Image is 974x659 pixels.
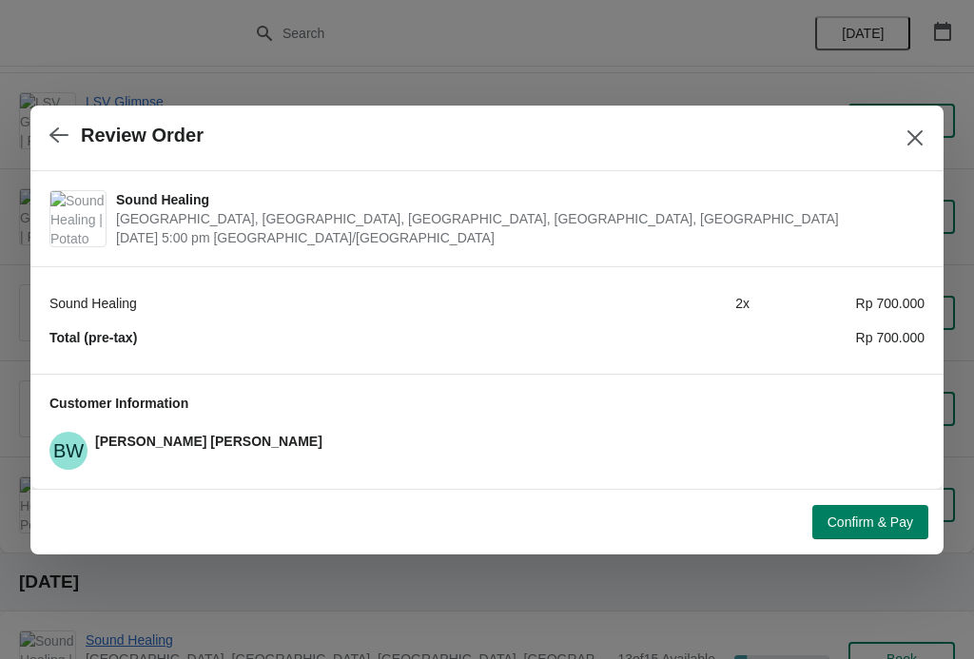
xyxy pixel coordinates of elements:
[828,514,913,530] span: Confirm & Pay
[50,191,106,246] img: Sound Healing | Potato Head Suites & Studios, Jalan Petitenget, Seminyak, Badung Regency, Bali, I...
[49,432,88,470] span: Bonnie
[575,294,750,313] div: 2 x
[81,125,204,146] h2: Review Order
[898,121,932,155] button: Close
[116,190,915,209] span: Sound Healing
[49,294,575,313] div: Sound Healing
[95,434,322,449] span: [PERSON_NAME] [PERSON_NAME]
[812,505,928,539] button: Confirm & Pay
[49,396,188,411] span: Customer Information
[116,228,915,247] span: [DATE] 5:00 pm [GEOGRAPHIC_DATA]/[GEOGRAPHIC_DATA]
[750,294,925,313] div: Rp 700.000
[49,330,137,345] strong: Total (pre-tax)
[116,209,915,228] span: [GEOGRAPHIC_DATA], [GEOGRAPHIC_DATA], [GEOGRAPHIC_DATA], [GEOGRAPHIC_DATA], [GEOGRAPHIC_DATA]
[750,328,925,347] div: Rp 700.000
[53,440,84,461] text: BW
